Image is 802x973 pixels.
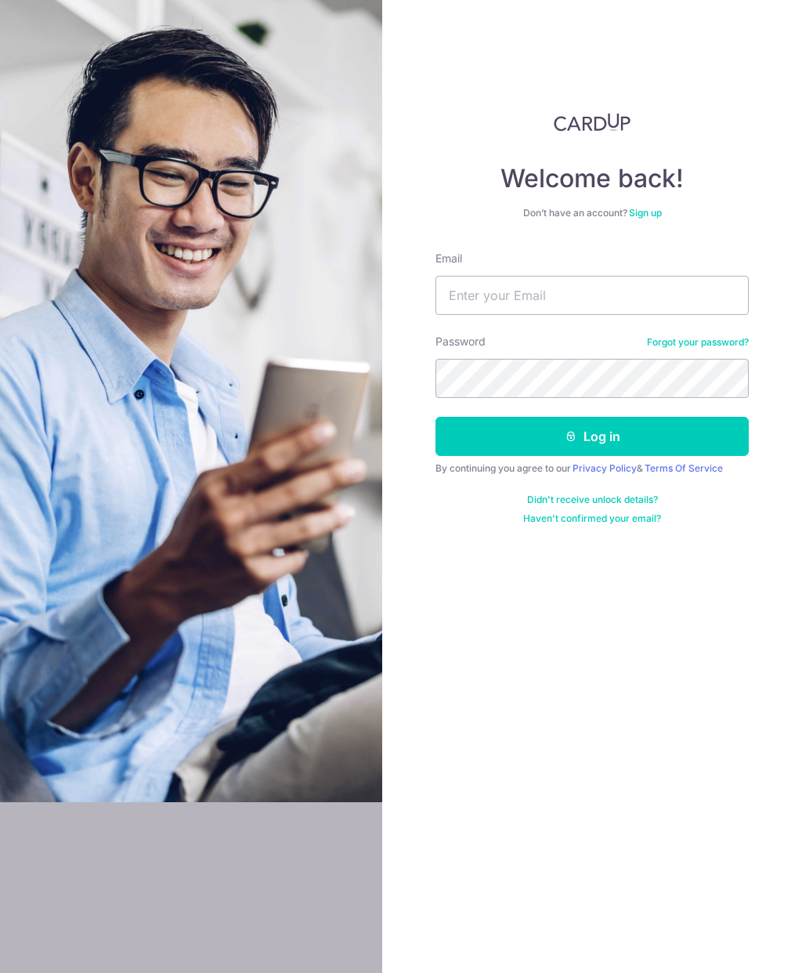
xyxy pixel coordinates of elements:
img: CardUp Logo [554,113,630,132]
button: Log in [435,417,749,456]
a: Privacy Policy [573,462,637,474]
h4: Welcome back! [435,163,749,194]
label: Email [435,251,462,266]
input: Enter your Email [435,276,749,315]
a: Didn't receive unlock details? [527,494,658,506]
a: Forgot your password? [647,336,749,349]
a: Terms Of Service [645,462,723,474]
div: By continuing you agree to our & [435,462,749,475]
label: Password [435,334,486,349]
div: Don’t have an account? [435,207,749,219]
a: Sign up [629,207,662,219]
a: Haven't confirmed your email? [523,512,661,525]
